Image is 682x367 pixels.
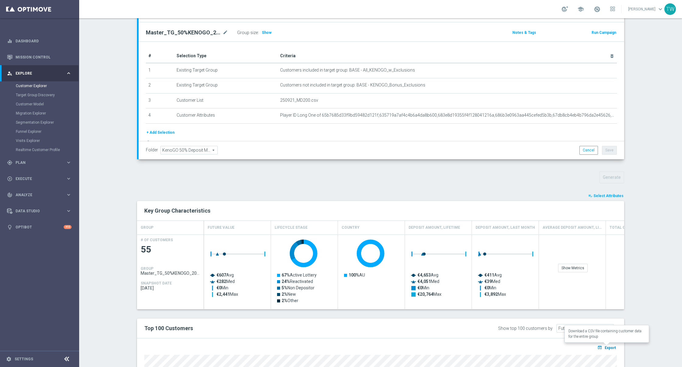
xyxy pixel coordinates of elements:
[588,192,624,199] button: playlist_add_check Select Attributes
[16,209,66,213] span: Data Studio
[610,222,649,233] h4: Total GGR, Lifetime
[275,222,308,233] h4: Lifecycle Stage
[7,71,12,76] i: person_search
[282,292,287,297] tspan: 2%
[591,29,617,36] button: Run Campaign
[484,273,494,277] tspan: €411
[610,54,614,58] i: delete_forever
[216,285,221,290] tspan: €0
[7,160,66,165] div: Plan
[174,108,278,124] td: Customer Attributes
[7,160,12,165] i: gps_fixed
[596,344,617,351] button: open_in_browser Export
[597,345,604,350] i: open_in_browser
[417,285,422,290] tspan: €0
[7,209,72,213] button: Data Studio keyboard_arrow_right
[7,192,72,197] button: track_changes Analyze keyboard_arrow_right
[16,138,63,143] a: Visits Explorer
[208,222,234,233] h4: Future Value
[280,83,425,88] span: Customers not included in target group: BASE - KENOGO_Bonus_Exclusions
[146,129,175,136] button: + Add Selection
[66,176,72,182] i: keyboard_arrow_right
[7,71,72,76] button: person_search Explore keyboard_arrow_right
[409,222,460,233] h4: Deposit Amount, Lifetime
[262,30,272,35] span: Show
[602,146,617,154] button: Save
[484,292,506,297] text: Max
[579,146,598,154] button: Cancel
[16,90,79,100] div: Target Group Discovery
[15,357,33,361] a: Settings
[280,68,415,73] span: Customers included in target group: BASE - All_KENOGO_w_Exclusions
[512,29,537,36] button: Notes & Tags
[216,292,238,297] text: Max
[16,120,63,125] a: Segmentation Explorer
[599,171,624,183] button: Generate
[664,3,676,15] div: TW
[417,292,434,297] tspan: €20,764
[146,93,174,108] td: 3
[484,285,489,290] tspan: €0
[484,273,502,277] text: Avg
[282,285,315,290] text: Non Depositor
[605,346,616,350] span: Export
[144,207,617,214] h2: Key Group Characteristics
[141,286,200,291] span: 2025-09-19
[146,78,174,94] td: 2
[16,83,63,88] a: Customer Explorer
[7,208,66,214] div: Data Studio
[7,71,66,76] div: Explore
[282,298,287,303] tspan: 2%
[16,147,63,152] a: Realtime Customer Profile
[216,279,226,284] tspan: €282
[141,281,172,285] h4: SNAPSHOT DATE
[7,219,72,235] div: Optibot
[282,298,298,303] text: Other
[593,194,624,198] span: Select Attributes
[174,93,278,108] td: Customer List
[154,140,281,145] p: For multiple files use OR operator in Complex Selection. Upload up to 10 files
[7,49,72,65] div: Mission Control
[7,224,12,230] i: lightbulb
[174,49,278,63] th: Selection Type
[146,63,174,78] td: 1
[282,285,287,290] tspan: 5%
[657,6,664,12] span: keyboard_arrow_down
[174,63,278,78] td: Existing Target Group
[577,6,584,12] span: school
[66,192,72,198] i: keyboard_arrow_right
[66,160,72,165] i: keyboard_arrow_right
[16,102,63,107] a: Customer Model
[498,326,553,331] div: Show top 100 customers by
[7,176,66,182] div: Execute
[484,292,498,297] tspan: €3,892
[7,38,12,44] i: equalizer
[16,100,79,109] div: Customer Model
[66,70,72,76] i: keyboard_arrow_right
[484,285,496,290] text: Min
[7,176,72,181] div: play_circle_outline Execute keyboard_arrow_right
[16,49,72,65] a: Mission Control
[258,30,259,35] label: :
[141,266,153,271] h4: GROUP
[7,33,72,49] div: Dashboard
[141,222,153,233] h4: GROUP
[16,161,66,164] span: Plan
[417,292,441,297] text: Max
[16,93,63,97] a: Target Group Discovery
[7,225,72,230] button: lightbulb Optibot +10
[237,30,258,35] label: Group size
[417,285,429,290] text: Min
[280,98,318,103] span: 250921_MD200.csv
[349,273,359,277] tspan: 100%
[349,273,365,277] text: AU
[216,285,228,290] text: Min
[216,273,226,277] tspan: €607
[7,39,72,44] button: equalizer Dashboard
[7,55,72,60] button: Mission Control
[16,145,79,154] div: Realtime Customer Profile
[342,222,360,233] h4: Country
